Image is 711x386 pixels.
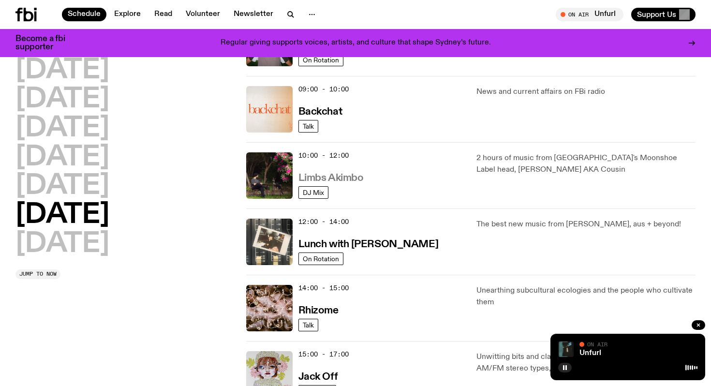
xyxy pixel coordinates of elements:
[246,285,293,331] img: A close up picture of a bunch of ginger roots. Yellow squiggles with arrows, hearts and dots are ...
[19,271,57,277] span: Jump to now
[476,219,696,230] p: The best new music from [PERSON_NAME], aus + beyond!
[15,57,109,84] button: [DATE]
[476,351,696,374] p: Unwitting bits and class action with Sydney's antidote to AM/FM stereo types, [PERSON_NAME].
[246,219,293,265] img: A polaroid of Ella Avni in the studio on top of the mixer which is also located in the studio.
[303,56,339,63] span: On Rotation
[298,238,438,250] a: Lunch with [PERSON_NAME]
[476,152,696,176] p: 2 hours of music from [GEOGRAPHIC_DATA]'s Moonshoe Label head, [PERSON_NAME] AKA Cousin
[15,144,109,171] button: [DATE]
[15,86,109,113] button: [DATE]
[303,321,314,328] span: Talk
[298,304,339,316] a: Rhizome
[298,186,328,199] a: DJ Mix
[298,283,349,293] span: 14:00 - 15:00
[228,8,279,21] a: Newsletter
[298,217,349,226] span: 12:00 - 14:00
[298,372,338,382] h3: Jack Off
[298,85,349,94] span: 09:00 - 10:00
[298,306,339,316] h3: Rhizome
[15,269,60,279] button: Jump to now
[298,171,364,183] a: Limbs Akimbo
[476,285,696,308] p: Unearthing subcultural ecologies and the people who cultivate them
[298,120,318,133] a: Talk
[303,255,339,262] span: On Rotation
[221,39,491,47] p: Regular giving supports voices, artists, and culture that shape Sydney’s future.
[15,173,109,200] button: [DATE]
[298,54,343,66] a: On Rotation
[15,231,109,258] button: [DATE]
[587,341,607,347] span: On Air
[556,8,623,21] button: On AirUnfurl
[62,8,106,21] a: Schedule
[298,319,318,331] a: Talk
[15,115,109,142] button: [DATE]
[108,8,147,21] a: Explore
[15,202,109,229] button: [DATE]
[246,152,293,199] img: Jackson sits at an outdoor table, legs crossed and gazing at a black and brown dog also sitting a...
[303,189,324,196] span: DJ Mix
[180,8,226,21] a: Volunteer
[298,350,349,359] span: 15:00 - 17:00
[298,239,438,250] h3: Lunch with [PERSON_NAME]
[579,349,601,357] a: Unfurl
[303,122,314,130] span: Talk
[298,370,338,382] a: Jack Off
[631,8,696,21] button: Support Us
[476,86,696,98] p: News and current affairs on FBi radio
[298,151,349,160] span: 10:00 - 12:00
[15,35,77,51] h3: Become a fbi supporter
[148,8,178,21] a: Read
[298,105,342,117] a: Backchat
[637,10,676,19] span: Support Us
[298,173,364,183] h3: Limbs Akimbo
[298,252,343,265] a: On Rotation
[298,107,342,117] h3: Backchat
